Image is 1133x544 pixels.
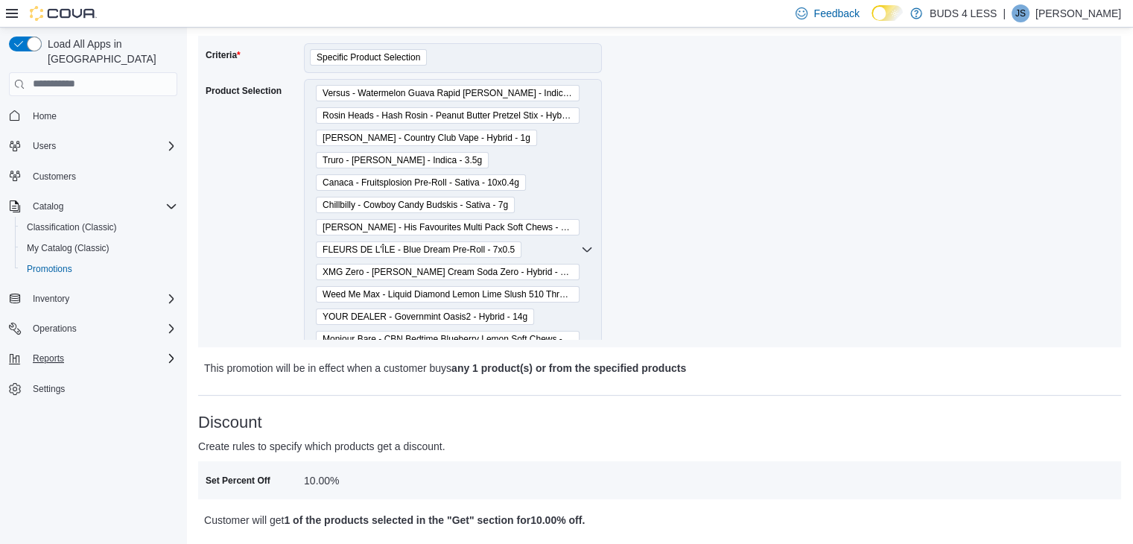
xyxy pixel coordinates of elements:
[204,359,887,377] p: This promotion will be in effect when a customer buys
[316,85,580,101] span: Versus - Watermelon Guava Rapid Seltzer - Indica - 355ml
[323,130,530,145] span: [PERSON_NAME] - Country Club Vape - Hybrid - 1g
[451,362,686,374] b: any 1 product(s) or from the specified products
[323,332,573,347] span: Monjour Bare - CBN Bedtime Blueberry Lemon Soft Chews - 4 Pack
[198,437,890,455] p: Create rules to specify which products get a discount.
[27,107,63,125] a: Home
[27,350,177,367] span: Reports
[323,153,482,168] span: Truro - [PERSON_NAME] - Indica - 3.5g
[27,320,177,338] span: Operations
[30,6,97,21] img: Cova
[930,4,997,22] p: BUDS 4 LESS
[27,379,177,398] span: Settings
[3,288,183,309] button: Inventory
[27,137,177,155] span: Users
[27,197,177,215] span: Catalog
[27,290,177,308] span: Inventory
[3,136,183,156] button: Users
[323,197,508,212] span: Chillbilly - Cowboy Candy Budskis - Sativa - 7g
[21,260,177,278] span: Promotions
[27,380,71,398] a: Settings
[21,260,78,278] a: Promotions
[317,50,420,65] span: Specific Product Selection
[27,107,177,125] span: Home
[323,108,573,123] span: Rosin Heads - Hash Rosin - Peanut Butter Pretzel Stix - Hybrid - 1 Pack
[27,320,83,338] button: Operations
[316,130,537,146] span: Woody Nelson - Country Club Vape - Hybrid - 1g
[9,99,177,439] nav: Complex example
[206,49,241,61] label: Criteria
[316,331,580,347] span: Monjour Bare - CBN Bedtime Blueberry Lemon Soft Chews - 4 Pack
[42,37,177,66] span: Load All Apps in [GEOGRAPHIC_DATA]
[33,171,76,183] span: Customers
[15,238,183,259] button: My Catalog (Classic)
[206,85,282,97] label: Product Selection
[33,110,57,122] span: Home
[323,265,573,279] span: XMG Zero - [PERSON_NAME] Cream Soda Zero - Hybrid - 355ml
[33,140,56,152] span: Users
[1035,4,1121,22] p: [PERSON_NAME]
[15,259,183,279] button: Promotions
[27,242,110,254] span: My Catalog (Classic)
[15,217,183,238] button: Classification (Classic)
[316,309,534,325] span: YOUR DEALER - Governmint Oasis2 - Hybrid - 14g
[27,167,177,186] span: Customers
[206,475,270,487] label: Set Percent Off
[3,196,183,217] button: Catalog
[316,264,580,280] span: XMG Zero - Dr. Kush Cream Soda Zero - Hybrid - 355ml
[3,318,183,339] button: Operations
[3,165,183,187] button: Customers
[21,239,115,257] a: My Catalog (Classic)
[27,290,75,308] button: Inventory
[21,218,123,236] a: Classification (Classic)
[27,197,69,215] button: Catalog
[21,218,177,236] span: Classification (Classic)
[21,239,177,257] span: My Catalog (Classic)
[33,383,65,395] span: Settings
[310,49,427,66] span: Specific Product Selection
[323,287,573,302] span: Weed Me Max - Liquid Diamond Lemon Lime Slush 510 Thread Cartridge - Sativa - 1g
[316,174,526,191] span: Canaca - Fruitsplosion Pre-Roll - Sativa - 10x0.4g
[33,323,77,335] span: Operations
[33,200,63,212] span: Catalog
[323,86,573,101] span: Versus - Watermelon Guava Rapid [PERSON_NAME] - Indica - 355ml
[813,6,859,21] span: Feedback
[27,263,72,275] span: Promotions
[316,152,489,168] span: Truro - Donair Kush - Indica - 3.5g
[872,5,903,21] input: Dark Mode
[1003,4,1006,22] p: |
[33,352,64,364] span: Reports
[323,220,573,235] span: [PERSON_NAME] - His Favourites Multi Pack Soft Chews - Blend - 10 pack
[3,105,183,127] button: Home
[198,414,1121,431] h3: Discount
[204,511,887,529] p: Customer will get
[323,242,515,257] span: FLEURS DE L'ÎLE - Blue Dream Pre-Roll - 7x0.5
[316,197,515,213] span: Chillbilly - Cowboy Candy Budskis - Sativa - 7g
[3,378,183,399] button: Settings
[1015,4,1026,22] span: JS
[316,219,580,235] span: Glenn's - His Favourites Multi Pack Soft Chews - Blend - 10 pack
[27,350,70,367] button: Reports
[3,348,183,369] button: Reports
[27,168,82,186] a: Customers
[27,137,62,155] button: Users
[316,107,580,124] span: Rosin Heads - Hash Rosin - Peanut Butter Pretzel Stix - Hybrid - 1 Pack
[323,175,519,190] span: Canaca - Fruitsplosion Pre-Roll - Sativa - 10x0.4g
[316,241,521,258] span: FLEURS DE L'ÎLE - Blue Dream Pre-Roll - 7x0.5
[316,286,580,303] span: Weed Me Max - Liquid Diamond Lemon Lime Slush 510 Thread Cartridge - Sativa - 1g
[27,221,117,233] span: Classification (Classic)
[284,514,585,526] b: 1 of the products selected in the "Get" section for 10.00% off .
[304,469,504,487] div: 10.00%
[1012,4,1029,22] div: Jon Stephan
[323,309,527,324] span: YOUR DEALER - Governmint Oasis2 - Hybrid - 14g
[33,293,69,305] span: Inventory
